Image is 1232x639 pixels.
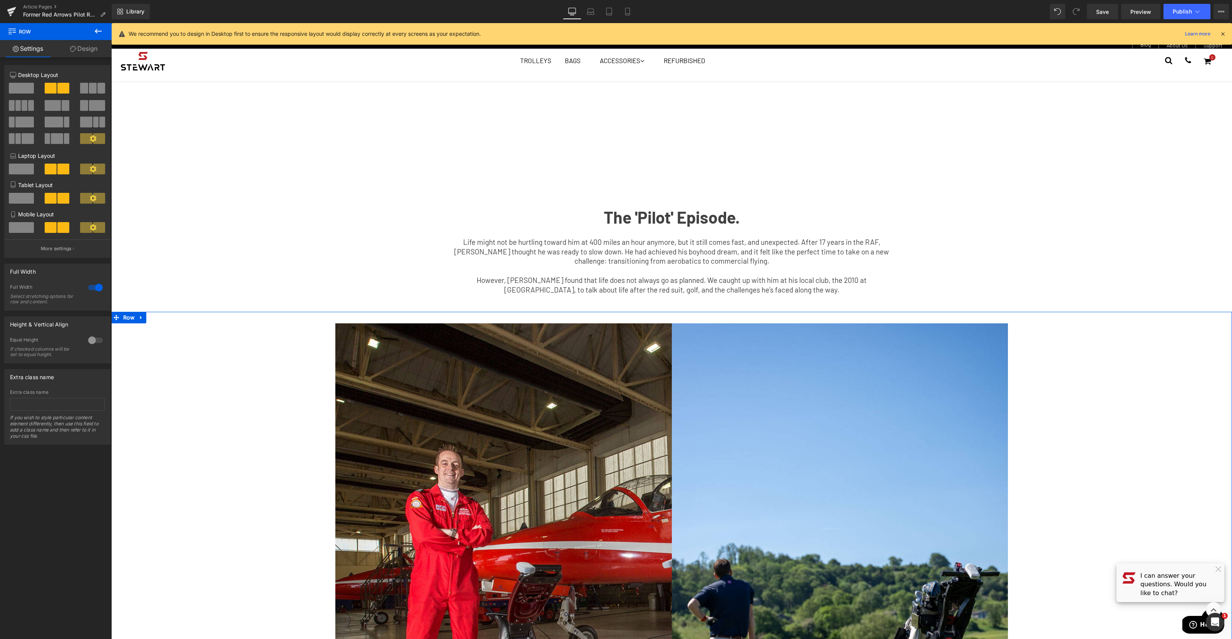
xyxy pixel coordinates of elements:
button: Publish [1163,4,1210,19]
span: Save [1096,8,1109,16]
span: Row [10,289,25,300]
div: Equal Height [10,337,80,345]
a: Tablet [600,4,618,19]
p: Mobile Layout [10,210,105,218]
button: Redo [1068,4,1084,19]
iframe: Opens a widget where you can find more information [1071,593,1113,612]
b: The 'Pilot' Episode. [492,184,629,204]
span: Publish [1173,8,1192,15]
span: Former Red Arrows Pilot Reveals How Golf Saved His Life [23,12,97,18]
a: Expand / Collapse [25,289,35,300]
div: Select stretching options for row and content. [10,294,79,304]
span: 1 [1222,613,1228,619]
span: Life might not be hurtling toward him at 400 miles an hour anymore, but it still comes fast, and ... [343,214,778,242]
div: Full Width [10,284,80,292]
span: Preview [1130,8,1151,16]
div: If you wish to style particular content element differently, then use this field to add a class n... [10,415,105,444]
a: Desktop [563,4,581,19]
button: Undo [1050,4,1065,19]
a: Design [56,40,112,57]
div: Extra class name [10,370,54,380]
span: However, [PERSON_NAME] found that life does not always go as planned. We caught up with him at hi... [365,253,755,271]
a: Preview [1121,4,1160,19]
span: Row [8,23,85,40]
a: New Library [112,4,150,19]
div: Extra class name [10,390,105,395]
div: If checked columns will be set to equal height. [10,346,79,357]
p: Tablet Layout [10,181,105,189]
a: Laptop [581,4,600,19]
iframe: Intercom live chat [1206,613,1224,631]
a: Article Pages [23,4,112,10]
div: Full Width [10,264,36,275]
p: We recommend you to design in Desktop first to ensure the responsive layout would display correct... [129,30,481,38]
p: Desktop Layout [10,71,105,79]
a: Learn more [1182,29,1214,38]
div: Height & Vertical Align [10,317,68,328]
span: Library [126,8,144,15]
p: More settings [41,245,72,252]
button: More [1214,4,1229,19]
p: Laptop Layout [10,152,105,160]
button: More settings [5,239,110,258]
a: Mobile [618,4,637,19]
